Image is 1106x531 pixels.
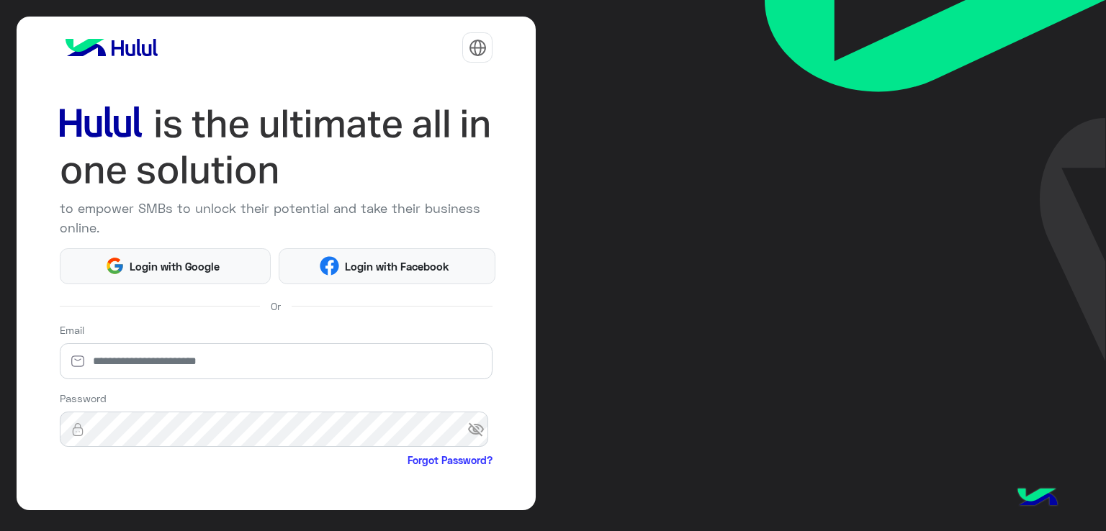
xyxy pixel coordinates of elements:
span: Login with Facebook [339,258,454,275]
img: lock [60,422,96,437]
button: Login with Facebook [279,248,495,284]
iframe: reCAPTCHA [60,471,279,527]
label: Password [60,391,107,406]
span: Or [271,299,281,314]
img: Facebook [320,256,339,276]
img: logo [60,33,163,62]
span: Login with Google [125,258,225,275]
span: visibility_off [467,417,493,442]
a: Forgot Password? [408,453,493,468]
img: email [60,354,96,368]
img: Google [105,256,125,276]
label: Email [60,322,84,337]
img: hululLoginTitle_EN.svg [60,101,493,194]
p: to empower SMBs to unlock their potential and take their business online. [60,199,493,237]
img: tab [469,39,487,57]
img: hulul-logo.png [1012,473,1063,524]
button: Login with Google [60,248,271,284]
